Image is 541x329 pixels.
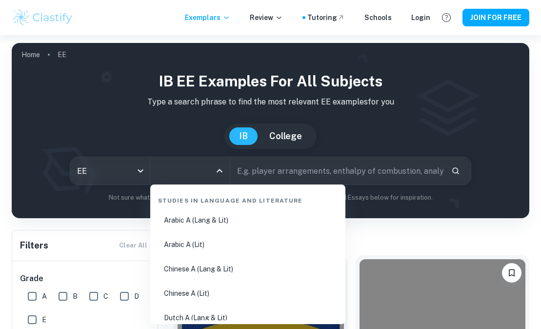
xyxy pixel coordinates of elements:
[213,164,226,178] button: Close
[154,258,341,280] li: Chinese A (Lang & Lit)
[20,70,521,92] h1: IB EE examples for all subjects
[154,209,341,231] li: Arabic A (Lang & Lit)
[411,12,430,23] a: Login
[103,291,108,302] span: C
[12,8,74,27] img: Clastify logo
[154,188,341,209] div: Studies in Language and Literature
[20,96,521,108] p: Type a search phrase to find the most relevant EE examples for you
[12,43,529,218] img: profile cover
[20,273,151,285] h6: Grade
[502,263,521,283] button: Please log in to bookmark exemplars
[185,12,230,23] p: Exemplars
[20,239,48,252] h6: Filters
[438,9,455,26] button: Help and Feedback
[229,127,258,145] button: IB
[58,49,66,60] p: EE
[20,193,521,203] p: Not sure what to search for? You can always look through our example Extended Essays below for in...
[154,233,341,256] li: Arabic A (Lit)
[73,291,78,302] span: B
[42,314,46,325] span: E
[307,12,345,23] a: Tutoring
[250,12,283,23] p: Review
[70,157,150,185] div: EE
[42,291,47,302] span: A
[134,291,139,302] span: D
[364,12,392,23] a: Schools
[230,157,443,185] input: E.g. player arrangements, enthalpy of combustion, analysis of a big city...
[21,48,40,62] a: Home
[154,307,341,329] li: Dutch A (Lang & Lit)
[260,127,312,145] button: College
[447,163,464,179] button: Search
[462,9,529,26] button: JOIN FOR FREE
[154,282,341,305] li: Chinese A (Lit)
[174,230,529,247] h1: All EE Examples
